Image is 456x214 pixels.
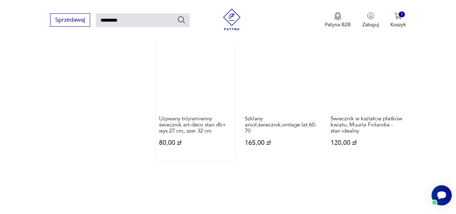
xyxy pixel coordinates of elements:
[331,140,403,146] p: 120,00 zł
[50,18,90,23] a: Sprzedawaj
[327,31,406,160] a: Świecznik w kształcie płatków kwiatu, Muurla Finlandia - stan idealnyŚwiecznik w kształcie płatkó...
[242,31,320,160] a: Szklany anioł,świecznik,vintage lat 60-70Szklany anioł,świecznik,vintage lat 60-70165,00 zł
[221,9,243,30] img: Patyna - sklep z meblami i dekoracjami vintage
[177,15,186,24] button: Szukaj
[325,21,351,28] p: Patyna B2B
[362,21,379,28] p: Zaloguj
[367,12,374,19] img: Ikonka użytkownika
[159,140,231,146] p: 80,00 zł
[159,116,231,134] h3: Używany trójramienny świecznik art-deco stan db+ wys 27 cm, szer 32 cm
[399,12,405,18] div: 1
[362,12,379,28] button: Zaloguj
[390,21,406,28] p: Koszyk
[325,12,351,28] button: Patyna B2B
[334,12,341,20] img: Ikona medalu
[431,185,452,205] iframe: Smartsupp widget button
[390,12,406,28] button: 1Koszyk
[394,12,402,19] img: Ikona koszyka
[245,140,317,146] p: 165,00 zł
[245,116,317,134] h3: Szklany anioł,świecznik,vintage lat 60-70
[50,13,90,27] button: Sprzedawaj
[325,12,351,28] a: Ikona medaluPatyna B2B
[331,116,403,134] h3: Świecznik w kształcie płatków kwiatu, Muurla Finlandia - stan idealny
[156,31,234,160] a: Używany trójramienny świecznik art-deco stan db+ wys 27 cm, szer 32 cmUżywany trójramienny świecz...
